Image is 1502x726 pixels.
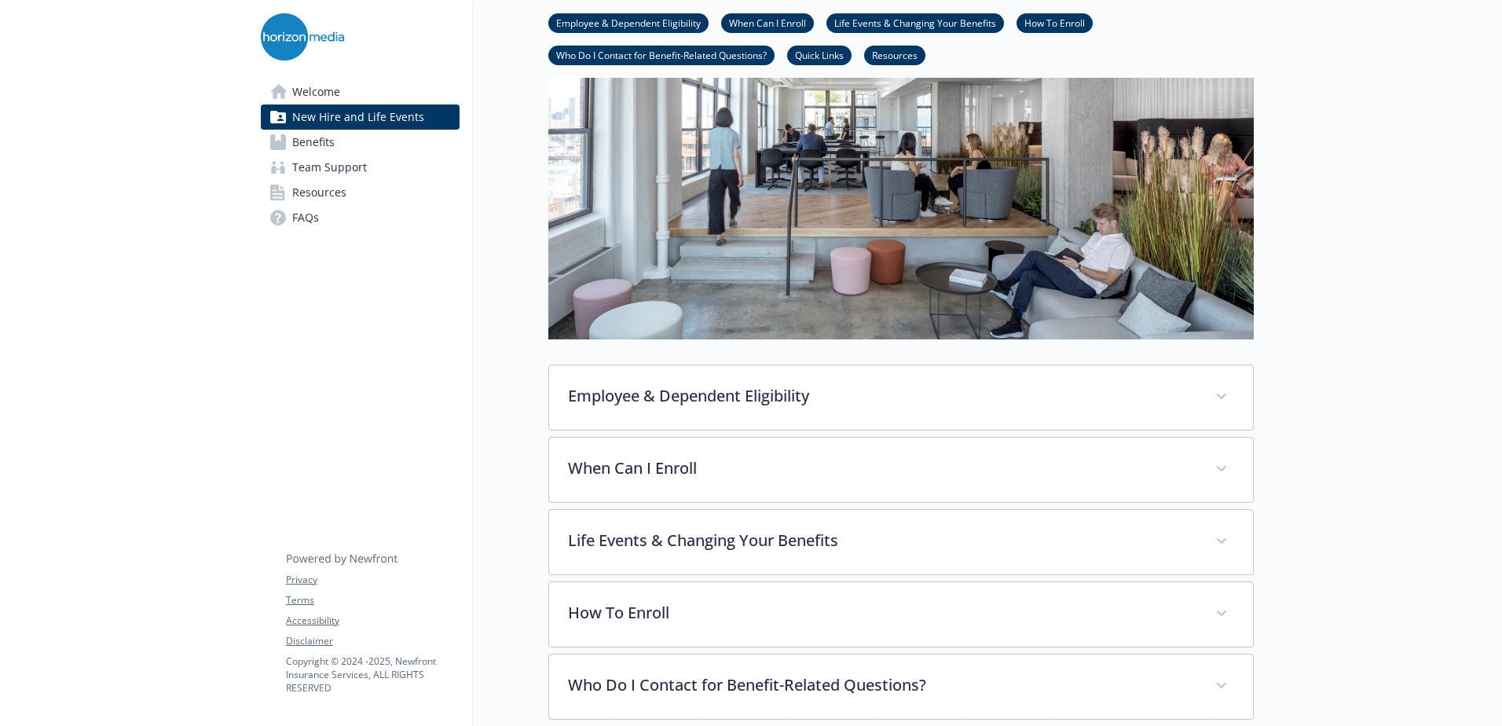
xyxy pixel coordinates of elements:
div: How To Enroll [549,582,1253,647]
div: Life Events & Changing Your Benefits [549,510,1253,574]
p: Life Events & Changing Your Benefits [568,529,1196,552]
p: Employee & Dependent Eligibility [568,384,1196,408]
a: Who Do I Contact for Benefit-Related Questions? [548,47,775,62]
div: When Can I Enroll [549,438,1253,502]
a: Disclaimer [286,634,459,648]
a: Team Support [261,155,460,180]
p: How To Enroll [568,601,1196,625]
a: Resources [261,180,460,205]
a: Quick Links [787,47,852,62]
a: Privacy [286,573,459,587]
span: Benefits [292,130,335,155]
span: Welcome [292,79,340,104]
a: Employee & Dependent Eligibility [548,15,709,30]
div: Who Do I Contact for Benefit-Related Questions? [549,654,1253,719]
p: When Can I Enroll [568,456,1196,480]
p: Who Do I Contact for Benefit-Related Questions? [568,673,1196,697]
a: Terms [286,593,459,607]
a: Resources [864,47,925,62]
span: New Hire and Life Events [292,104,424,130]
span: Resources [292,180,346,205]
a: Welcome [261,79,460,104]
a: When Can I Enroll [721,15,814,30]
a: New Hire and Life Events [261,104,460,130]
span: FAQs [292,205,319,230]
a: Benefits [261,130,460,155]
a: Accessibility [286,614,459,628]
a: Life Events & Changing Your Benefits [826,15,1004,30]
a: How To Enroll [1017,15,1093,30]
p: Copyright © 2024 - 2025 , Newfront Insurance Services, ALL RIGHTS RESERVED [286,654,459,695]
div: Employee & Dependent Eligibility [549,365,1253,430]
a: FAQs [261,205,460,230]
span: Team Support [292,155,367,180]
